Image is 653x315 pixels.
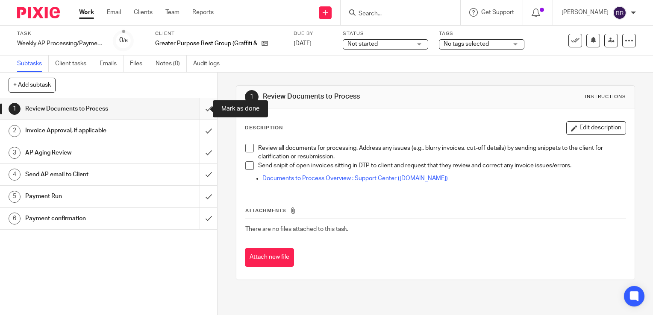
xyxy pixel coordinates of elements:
[347,41,378,47] span: Not started
[9,147,21,159] div: 3
[192,8,214,17] a: Reports
[613,6,627,20] img: svg%3E
[17,39,103,48] div: Weekly AP Processing/Payment
[294,41,312,47] span: [DATE]
[119,35,128,45] div: 0
[245,90,259,104] div: 1
[562,8,609,17] p: [PERSON_NAME]
[245,226,348,232] span: There are no files attached to this task.
[245,125,283,131] p: Description
[155,30,283,37] label: Client
[566,121,626,135] button: Edit description
[9,213,21,225] div: 6
[25,146,136,159] h1: AP Aging Review
[25,212,136,225] h1: Payment confirmation
[481,9,514,15] span: Get Support
[9,78,56,92] button: + Add subtask
[17,7,60,18] img: Pixie
[262,175,448,181] a: Documents to Process Overview : Support Center ([DOMAIN_NAME])
[9,169,21,181] div: 4
[439,30,524,37] label: Tags
[25,102,136,115] h1: Review Documents to Process
[55,55,93,72] a: Client tasks
[107,8,121,17] a: Email
[17,55,49,72] a: Subtasks
[9,125,21,137] div: 2
[130,55,149,72] a: Files
[245,208,286,213] span: Attachments
[294,30,332,37] label: Due by
[193,55,226,72] a: Audit logs
[444,41,489,47] span: No tags selected
[17,30,103,37] label: Task
[263,92,453,101] h1: Review Documents to Process
[155,39,257,48] p: Greater Purpose Rest Group (Graffiti & VBC)
[156,55,187,72] a: Notes (0)
[100,55,124,72] a: Emails
[343,30,428,37] label: Status
[258,144,626,161] p: Review all documents for processing. Address any issues (e.g., blurry invoices, cut-off details) ...
[358,10,435,18] input: Search
[245,248,294,267] button: Attach new file
[123,38,128,43] small: /6
[165,8,179,17] a: Team
[25,168,136,181] h1: Send AP email to Client
[9,191,21,203] div: 5
[79,8,94,17] a: Work
[585,93,626,100] div: Instructions
[25,190,136,203] h1: Payment Run
[9,103,21,115] div: 1
[258,161,626,170] p: Send snipit of open invoices sitting in DTP to client and request that they review and correct an...
[134,8,153,17] a: Clients
[25,124,136,137] h1: Invoice Approval, if applicable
